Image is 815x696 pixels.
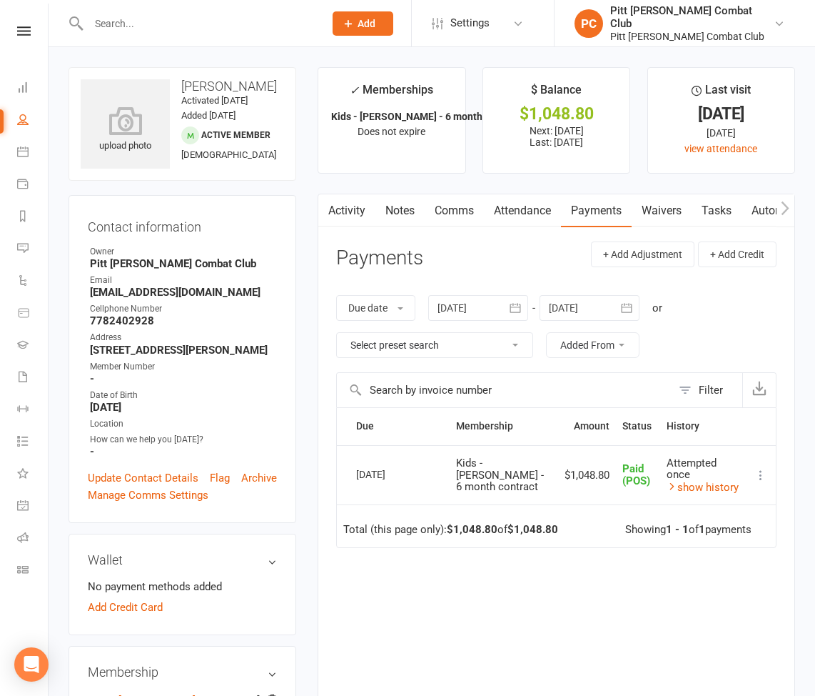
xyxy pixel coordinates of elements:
[558,408,616,444] th: Amount
[450,408,557,444] th: Membership
[456,457,544,493] span: Kids - [PERSON_NAME] - 6 month contract
[90,245,277,259] div: Owner
[574,9,603,38] div: PC
[561,194,632,227] a: Payments
[333,11,393,36] button: Add
[90,433,277,447] div: How can we help you [DATE]?
[692,194,741,227] a: Tasks
[358,126,425,137] span: Does not expire
[591,242,694,267] button: + Add Adjustment
[90,389,277,402] div: Date of Birth
[447,523,497,536] strong: $1,048.80
[241,469,277,487] a: Archive
[90,417,277,431] div: Location
[531,81,582,106] div: $ Balance
[336,247,423,269] h3: Payments
[667,481,739,494] a: show history
[90,286,277,299] strong: [EMAIL_ADDRESS][DOMAIN_NAME]
[90,445,277,458] strong: -
[181,149,276,160] span: [DEMOGRAPHIC_DATA]
[90,401,277,414] strong: [DATE]
[90,302,277,316] div: Cellphone Number
[546,332,639,358] button: Added From
[90,314,277,327] strong: 7782402928
[88,214,277,234] h3: Contact information
[318,194,375,227] a: Activity
[684,143,757,154] a: view attendance
[17,73,49,105] a: Dashboard
[210,469,230,487] a: Flag
[610,4,774,30] div: Pitt [PERSON_NAME] Combat Club
[88,599,163,616] a: Add Credit Card
[496,106,617,121] div: $1,048.80
[699,382,723,399] div: Filter
[622,462,650,487] span: Paid (POS)
[88,553,277,567] h3: Wallet
[17,491,49,523] a: General attendance kiosk mode
[17,459,49,491] a: What's New
[350,408,450,444] th: Due
[81,79,284,94] h3: [PERSON_NAME]
[667,457,717,482] span: Attempted once
[90,360,277,374] div: Member Number
[88,469,198,487] a: Update Contact Details
[343,524,558,536] div: Total (this page only): of
[616,408,661,444] th: Status
[375,194,425,227] a: Notes
[84,14,314,34] input: Search...
[666,523,689,536] strong: 1 - 1
[88,665,277,680] h3: Membership
[450,7,490,39] span: Settings
[17,137,49,169] a: Calendar
[661,125,781,141] div: [DATE]
[652,299,662,317] div: or
[558,445,616,505] td: $1,048.80
[692,81,751,106] div: Last visit
[17,523,49,555] a: Roll call kiosk mode
[88,578,277,595] li: No payment methods added
[181,95,248,106] time: Activated [DATE]
[90,331,277,344] div: Address
[660,408,746,444] th: History
[88,487,208,504] a: Manage Comms Settings
[661,106,781,121] div: [DATE]
[201,130,270,140] span: Active member
[350,84,359,97] i: ✓
[14,647,49,682] div: Open Intercom Messenger
[90,372,277,385] strong: -
[336,295,415,321] button: Due date
[350,81,433,107] div: Memberships
[484,194,561,227] a: Attendance
[610,30,774,43] div: Pitt [PERSON_NAME] Combat Club
[507,523,558,536] strong: $1,048.80
[699,523,705,536] strong: 1
[632,194,692,227] a: Waivers
[356,463,422,485] div: [DATE]
[17,202,49,234] a: Reports
[90,257,277,270] strong: Pitt [PERSON_NAME] Combat Club
[337,373,672,407] input: Search by invoice number
[17,105,49,137] a: People
[625,524,751,536] div: Showing of payments
[17,298,49,330] a: Product Sales
[81,106,170,154] div: upload photo
[17,169,49,202] a: Payments
[331,111,522,122] strong: Kids - [PERSON_NAME] - 6 month contract
[90,344,277,357] strong: [STREET_ADDRESS][PERSON_NAME]
[358,18,375,29] span: Add
[90,274,277,287] div: Email
[425,194,484,227] a: Comms
[496,125,617,148] p: Next: [DATE] Last: [DATE]
[672,373,742,407] button: Filter
[698,242,776,267] button: + Add Credit
[181,110,236,121] time: Added [DATE]
[17,555,49,587] a: Class kiosk mode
